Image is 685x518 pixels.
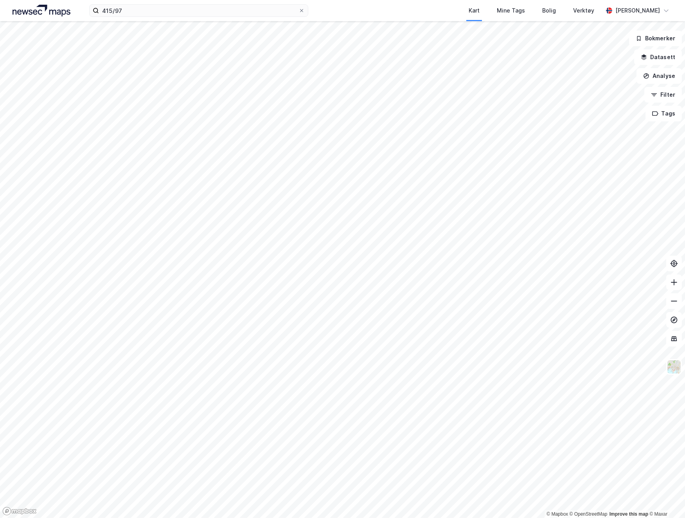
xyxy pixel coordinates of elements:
[2,507,37,516] a: Mapbox homepage
[644,87,682,103] button: Filter
[13,5,70,16] img: logo.a4113a55bc3d86da70a041830d287a7e.svg
[469,6,480,15] div: Kart
[646,480,685,518] iframe: Chat Widget
[646,480,685,518] div: Kontrollprogram for chat
[542,6,556,15] div: Bolig
[634,49,682,65] button: Datasett
[615,6,660,15] div: [PERSON_NAME]
[497,6,525,15] div: Mine Tags
[547,511,568,517] a: Mapbox
[99,5,298,16] input: Søk på adresse, matrikkel, gårdeiere, leietakere eller personer
[636,68,682,84] button: Analyse
[570,511,608,517] a: OpenStreetMap
[609,511,648,517] a: Improve this map
[645,106,682,121] button: Tags
[667,359,681,374] img: Z
[629,31,682,46] button: Bokmerker
[573,6,594,15] div: Verktøy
